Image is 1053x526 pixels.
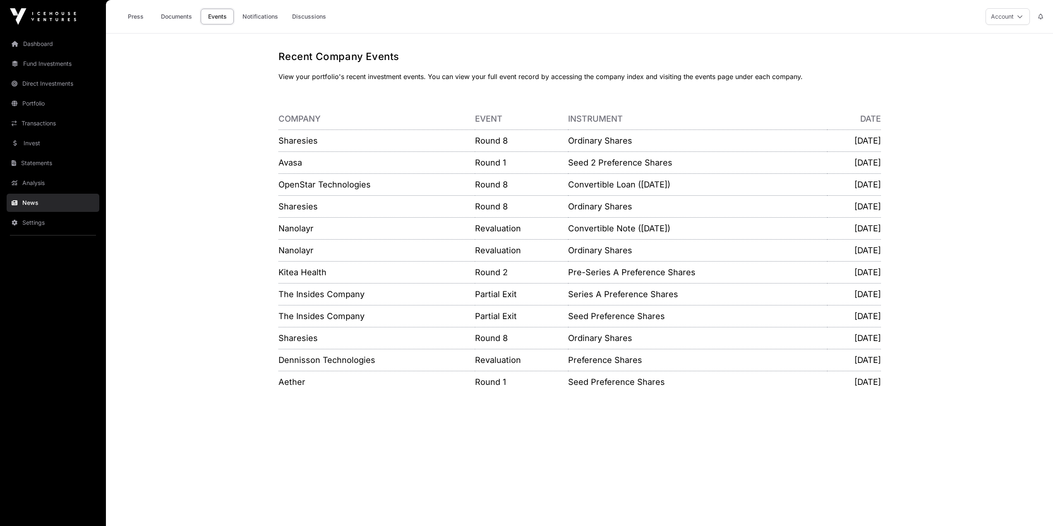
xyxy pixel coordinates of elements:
[827,310,881,322] p: [DATE]
[278,289,365,299] a: The Insides Company
[475,267,568,278] p: Round 2
[568,288,827,300] p: Series A Preference Shares
[278,158,302,168] a: Avasa
[7,55,99,73] a: Fund Investments
[827,157,881,168] p: [DATE]
[475,310,568,322] p: Partial Exit
[568,354,827,366] p: Preference Shares
[827,376,881,388] p: [DATE]
[278,355,375,365] a: Dennisson Technologies
[278,108,475,130] th: Company
[278,311,365,321] a: The Insides Company
[7,134,99,152] a: Invest
[827,332,881,344] p: [DATE]
[827,354,881,366] p: [DATE]
[156,9,197,24] a: Documents
[278,136,318,146] a: Sharesies
[237,9,283,24] a: Notifications
[568,157,827,168] p: Seed 2 Preference Shares
[986,8,1030,25] button: Account
[475,201,568,212] p: Round 8
[475,108,568,130] th: Event
[568,179,827,190] p: Convertible Loan ([DATE])
[287,9,331,24] a: Discussions
[7,94,99,113] a: Portfolio
[1012,486,1053,526] iframe: Chat Widget
[475,288,568,300] p: Partial Exit
[568,310,827,322] p: Seed Preference Shares
[827,108,881,130] th: Date
[568,223,827,234] p: Convertible Note ([DATE])
[475,223,568,234] p: Revaluation
[475,179,568,190] p: Round 8
[568,135,827,147] p: Ordinary Shares
[475,354,568,366] p: Revaluation
[278,72,881,82] p: View your portfolio's recent investment events. You can view your full event record by accessing ...
[568,108,827,130] th: Instrument
[7,174,99,192] a: Analysis
[568,201,827,212] p: Ordinary Shares
[278,333,318,343] a: Sharesies
[568,245,827,256] p: Ordinary Shares
[7,114,99,132] a: Transactions
[7,154,99,172] a: Statements
[475,157,568,168] p: Round 1
[827,245,881,256] p: [DATE]
[7,74,99,93] a: Direct Investments
[475,376,568,388] p: Round 1
[278,223,314,233] a: Nanolayr
[475,332,568,344] p: Round 8
[827,135,881,147] p: [DATE]
[568,376,827,388] p: Seed Preference Shares
[7,194,99,212] a: News
[7,35,99,53] a: Dashboard
[278,50,881,63] h1: Recent Company Events
[827,223,881,234] p: [DATE]
[278,377,305,387] a: Aether
[827,288,881,300] p: [DATE]
[827,267,881,278] p: [DATE]
[278,202,318,211] a: Sharesies
[827,179,881,190] p: [DATE]
[827,201,881,212] p: [DATE]
[201,9,234,24] a: Events
[475,135,568,147] p: Round 8
[475,245,568,256] p: Revaluation
[278,245,314,255] a: Nanolayr
[568,267,827,278] p: Pre-Series A Preference Shares
[278,267,326,277] a: Kitea Health
[7,214,99,232] a: Settings
[278,180,371,190] a: OpenStar Technologies
[568,332,827,344] p: Ordinary Shares
[10,8,76,25] img: Icehouse Ventures Logo
[119,9,152,24] a: Press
